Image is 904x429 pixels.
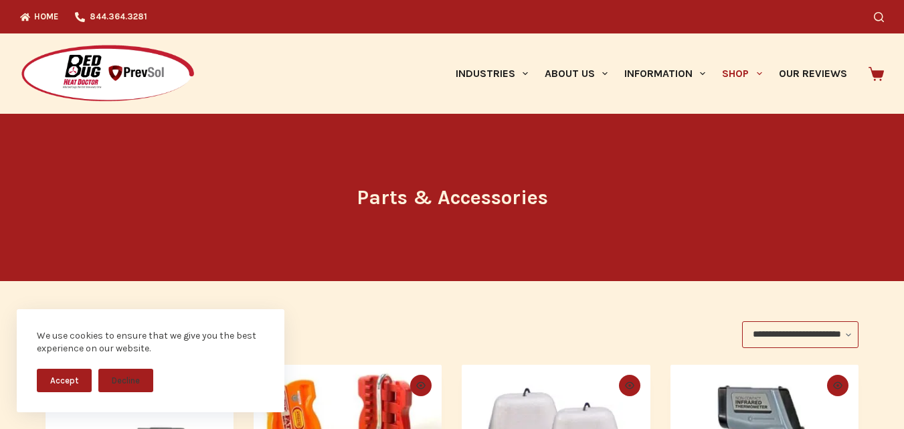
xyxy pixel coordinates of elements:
button: Quick view toggle [619,375,640,396]
a: Shop [714,33,770,114]
h1: Parts & Accessories [201,183,703,213]
a: Industries [447,33,536,114]
button: Decline [98,369,153,392]
select: Shop order [742,321,858,348]
button: Search [874,12,884,22]
nav: Primary [447,33,855,114]
img: Prevsol/Bed Bug Heat Doctor [20,44,195,104]
div: We use cookies to ensure that we give you the best experience on our website. [37,329,264,355]
button: Quick view toggle [410,375,432,396]
a: Information [616,33,714,114]
button: Quick view toggle [827,375,848,396]
a: Our Reviews [770,33,855,114]
button: Accept [37,369,92,392]
a: About Us [536,33,616,114]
